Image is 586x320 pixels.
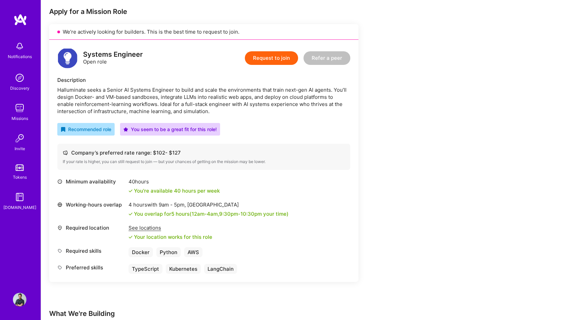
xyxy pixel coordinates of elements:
[57,225,62,230] i: icon Location
[57,179,62,184] i: icon Clock
[57,247,125,254] div: Required skills
[61,127,65,132] i: icon RecommendedBadge
[129,189,133,193] i: icon Check
[156,247,181,257] div: Python
[123,126,217,133] div: You seem to be a great fit for this role!
[10,85,30,92] div: Discovery
[129,178,220,185] div: 40 hours
[16,164,24,171] img: tokens
[13,293,26,306] img: User Avatar
[245,51,298,65] button: Request to join
[61,126,111,133] div: Recommended role
[218,211,219,217] span: ,
[57,76,350,84] div: Description
[13,131,26,145] img: Invite
[134,210,289,217] div: You overlap for 5 hours ( your time)
[13,101,26,115] img: teamwork
[129,201,289,208] div: 4 hours with [GEOGRAPHIC_DATA]
[57,178,125,185] div: Minimum availability
[129,212,133,216] i: icon Check
[57,86,350,115] div: Halluminate seeks a Senior AI Systems Engineer to build and scale the environments that train nex...
[63,150,68,155] i: icon Cash
[129,233,212,241] div: Your location works for this role
[49,7,358,16] div: Apply for a Mission Role
[157,201,187,208] span: 9am - 5pm ,
[57,202,62,207] i: icon World
[129,264,162,274] div: TypeScript
[129,187,220,194] div: You're available 40 hours per week
[49,24,358,40] div: We’re actively looking for builders. This is the best time to request to join.
[57,248,62,253] i: icon Tag
[129,224,212,231] div: See locations
[129,247,153,257] div: Docker
[57,264,125,271] div: Preferred skills
[12,115,28,122] div: Missions
[204,264,237,274] div: LangChain
[123,127,128,132] i: icon PurpleStar
[49,309,456,318] div: What We're Building
[14,14,27,26] img: logo
[184,247,202,257] div: AWS
[13,71,26,85] img: discovery
[63,159,345,164] div: If your rate is higher, you can still request to join — but your chances of getting on the missio...
[13,190,26,204] img: guide book
[8,53,32,60] div: Notifications
[3,204,36,211] div: [DOMAIN_NAME]
[192,211,218,217] span: 12am - 4am
[13,39,26,53] img: bell
[83,51,143,58] div: Systems Engineer
[219,211,262,217] span: 9:30pm - 10:30pm
[304,51,350,65] button: Refer a peer
[63,149,345,156] div: Company’s preferred rate range: $ 102 - $ 127
[57,265,62,270] i: icon Tag
[11,293,28,306] a: User Avatar
[166,264,201,274] div: Kubernetes
[13,174,27,181] div: Tokens
[57,48,78,68] img: logo
[57,201,125,208] div: Working-hours overlap
[83,51,143,65] div: Open role
[57,224,125,231] div: Required location
[15,145,25,152] div: Invite
[129,235,133,239] i: icon Check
